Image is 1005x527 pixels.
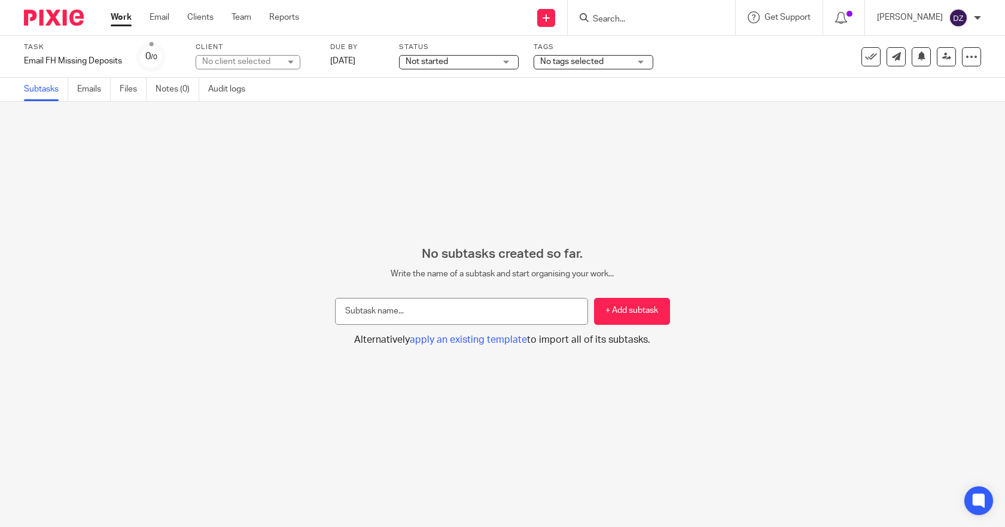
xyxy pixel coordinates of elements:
[24,55,122,67] div: Email FH Missing Deposits
[156,78,199,101] a: Notes (0)
[111,11,132,23] a: Work
[592,14,699,25] input: Search
[534,42,653,52] label: Tags
[335,268,670,280] p: Write the name of a subtask and start organising your work...
[151,54,157,60] small: /0
[120,78,147,101] a: Files
[335,298,588,325] input: Subtask name...
[330,42,384,52] label: Due by
[269,11,299,23] a: Reports
[145,50,157,63] div: 0
[187,11,214,23] a: Clients
[77,78,111,101] a: Emails
[406,57,448,66] span: Not started
[335,246,670,262] h2: No subtasks created so far.
[24,42,122,52] label: Task
[410,335,527,345] span: apply an existing template
[949,8,968,28] img: svg%3E
[208,78,254,101] a: Audit logs
[24,78,68,101] a: Subtasks
[594,298,670,325] button: + Add subtask
[24,10,84,26] img: Pixie
[232,11,251,23] a: Team
[877,11,943,23] p: [PERSON_NAME]
[202,56,280,68] div: No client selected
[330,57,355,65] span: [DATE]
[196,42,315,52] label: Client
[765,13,811,22] span: Get Support
[150,11,169,23] a: Email
[335,334,670,346] button: Alternativelyapply an existing templateto import all of its subtasks.
[540,57,604,66] span: No tags selected
[399,42,519,52] label: Status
